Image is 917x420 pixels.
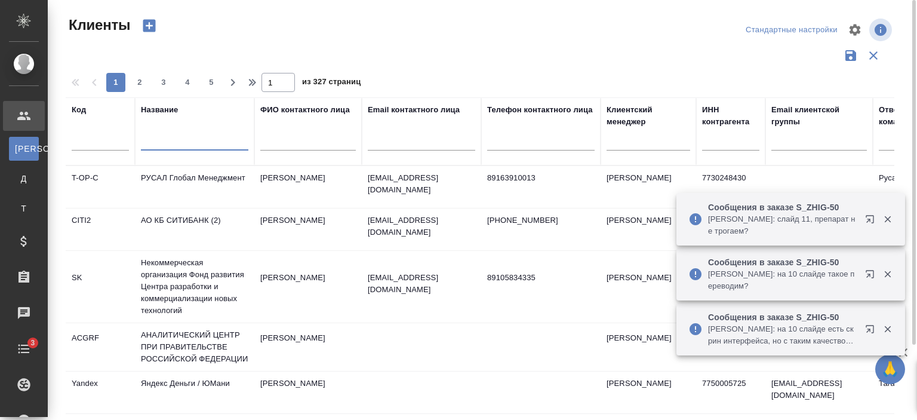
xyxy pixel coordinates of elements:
[66,326,135,368] td: ACGRF
[254,209,362,250] td: [PERSON_NAME]
[607,104,690,128] div: Клиентский менеджер
[875,214,900,225] button: Закрыть
[15,203,33,214] span: Т
[841,16,869,44] span: Настроить таблицу
[154,73,173,92] button: 3
[135,251,254,323] td: Некоммерческая организация Фонд развития Центра разработки и коммерциализации новых технологий
[858,262,887,291] button: Открыть в новой вкладке
[202,76,221,88] span: 5
[708,268,857,292] p: [PERSON_NAME]: на 10 слайде такое переводим?
[875,324,900,335] button: Закрыть
[9,137,39,161] a: [PERSON_NAME]
[771,104,867,128] div: Email клиентской группы
[3,334,45,364] a: 3
[708,213,857,237] p: [PERSON_NAME]: слайд 11, препарат не трогаем?
[862,44,885,67] button: Сбросить фильтры
[66,266,135,308] td: SK
[702,104,759,128] div: ИНН контрагента
[601,266,696,308] td: [PERSON_NAME]
[601,166,696,208] td: [PERSON_NAME]
[708,311,857,323] p: Сообщения в заказе S_ZHIG-50
[178,76,197,88] span: 4
[135,166,254,208] td: РУСАЛ Глобал Менеджмент
[839,44,862,67] button: Сохранить фильтры
[487,172,595,184] p: 89163910013
[135,323,254,371] td: АНАЛИТИЧЕСКИЙ ЦЕНТР ПРИ ПРАВИТЕЛЬСТВЕ РОССИЙСКОЙ ФЕДЕРАЦИИ
[72,104,86,116] div: Код
[260,104,350,116] div: ФИО контактного лица
[487,272,595,284] p: 89105834335
[487,104,593,116] div: Телефон контактного лица
[254,166,362,208] td: [PERSON_NAME]
[368,214,475,238] p: [EMAIL_ADDRESS][DOMAIN_NAME]
[708,256,857,268] p: Сообщения в заказе S_ZHIG-50
[601,326,696,368] td: [PERSON_NAME]
[875,269,900,280] button: Закрыть
[178,73,197,92] button: 4
[202,73,221,92] button: 5
[15,173,33,185] span: Д
[141,104,178,116] div: Название
[254,266,362,308] td: [PERSON_NAME]
[368,272,475,296] p: [EMAIL_ADDRESS][DOMAIN_NAME]
[858,317,887,346] button: Открыть в новой вкладке
[708,201,857,213] p: Сообщения в заказе S_ZHIG-50
[66,372,135,413] td: Yandex
[302,75,361,92] span: из 327 страниц
[130,73,149,92] button: 2
[601,209,696,250] td: [PERSON_NAME]
[9,167,39,191] a: Д
[66,166,135,208] td: T-OP-C
[254,372,362,413] td: [PERSON_NAME]
[708,323,857,347] p: [PERSON_NAME]: на 10 слайде есть скрин интерфейса, но с таким качеством далеко мы не уедем. нужен...
[135,209,254,250] td: АО КБ СИТИБАНК (2)
[9,197,39,220] a: Т
[696,166,765,208] td: 7730248430
[135,372,254,413] td: Яндекс Деньги / ЮМани
[858,207,887,236] button: Открыть в новой вкладке
[154,76,173,88] span: 3
[368,172,475,196] p: [EMAIL_ADDRESS][DOMAIN_NAME]
[743,21,841,39] div: split button
[254,326,362,368] td: [PERSON_NAME]
[15,143,33,155] span: [PERSON_NAME]
[135,16,164,36] button: Создать
[487,214,595,226] p: [PHONE_NUMBER]
[66,16,130,35] span: Клиенты
[23,337,42,349] span: 3
[368,104,460,116] div: Email контактного лица
[869,19,894,41] span: Посмотреть информацию
[130,76,149,88] span: 2
[66,209,135,250] td: CITI2
[601,372,696,413] td: [PERSON_NAME]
